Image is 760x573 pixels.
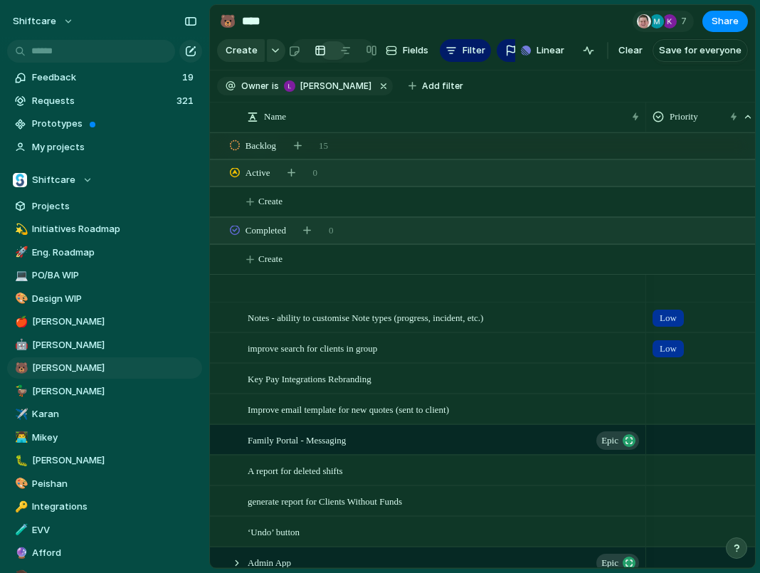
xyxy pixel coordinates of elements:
span: Clear [618,43,643,58]
button: [PERSON_NAME] [280,78,374,94]
div: 👨‍💻 [15,429,25,446]
span: Create [258,252,283,266]
span: Backlog [246,139,276,153]
div: 🐻 [15,360,25,377]
a: 🍎[PERSON_NAME] [7,311,202,332]
a: 🦆[PERSON_NAME] [7,381,202,402]
span: [PERSON_NAME] [32,361,197,375]
span: Eng. Roadmap [32,246,197,260]
span: Shiftcare [32,173,75,187]
div: 🎨 [15,290,25,307]
button: 🔮 [13,546,27,560]
span: 7 [681,14,691,28]
button: Shiftcare [7,169,202,191]
button: 🐻 [216,10,239,33]
div: 🐻 [220,11,236,31]
span: Requests [32,94,172,108]
span: PO/BA WIP [32,268,197,283]
button: 🤖 [13,338,27,352]
button: 🔑 [13,500,27,514]
span: Completed [246,224,286,238]
button: Save for everyone [653,39,748,62]
div: 💻PO/BA WIP [7,265,202,286]
span: ‘Undo’ button [248,523,300,540]
button: Group [497,39,557,62]
button: Clear [613,39,648,62]
button: 💫 [13,222,27,236]
button: 🚀 [13,246,27,260]
a: 🔑Integrations [7,496,202,517]
span: A report for deleted shifts [248,462,343,478]
a: Feedback19 [7,67,202,88]
button: Linear [515,40,570,61]
div: 💻 [15,268,25,284]
span: 0 [313,166,318,180]
button: 👨‍💻 [13,431,27,445]
span: Save for everyone [659,43,741,58]
a: 🚀Eng. Roadmap [7,242,202,263]
div: 🐛[PERSON_NAME] [7,450,202,471]
span: Family Portal - Messaging [248,431,346,448]
span: 19 [182,70,196,85]
span: Epic [601,431,618,451]
button: Create [217,39,265,62]
div: 🔮 [15,545,25,562]
button: 🍎 [13,315,27,329]
span: Prototypes [32,117,197,131]
a: 👨‍💻Mikey [7,427,202,448]
div: 🧪 [15,522,25,538]
div: 🎨Design WIP [7,288,202,310]
span: Low [660,342,677,356]
div: ✈️ [15,406,25,423]
span: Mikey [32,431,197,445]
span: Admin App [248,554,291,570]
span: Create [226,43,258,58]
a: 🎨Peishan [7,473,202,495]
span: Priority [670,110,698,124]
span: [PERSON_NAME] [32,384,197,399]
span: Karan [32,407,197,421]
span: shiftcare [13,14,56,28]
span: Design WIP [32,292,197,306]
a: My projects [7,137,202,158]
button: 🦆 [13,384,27,399]
span: [PERSON_NAME] [300,80,371,93]
span: 321 [176,94,196,108]
a: Requests321 [7,90,202,112]
div: ✈️Karan [7,404,202,425]
span: [PERSON_NAME] [32,453,197,468]
div: 🐻[PERSON_NAME] [7,357,202,379]
span: Owner [241,80,269,93]
button: ✈️ [13,407,27,421]
button: Epic [596,554,639,572]
span: Fields [403,43,428,58]
button: is [269,78,282,94]
span: 0 [329,224,334,238]
span: Peishan [32,477,197,491]
a: Projects [7,196,202,217]
button: Share [702,11,748,32]
span: EVV [32,523,197,537]
a: Prototypes [7,113,202,135]
div: 🐛 [15,453,25,469]
div: 🔮Afford [7,542,202,564]
span: Name [264,110,286,124]
div: 🚀 [15,244,25,261]
span: Projects [32,199,197,214]
div: 🔑 [15,499,25,515]
button: Fields [380,39,434,62]
span: Initiatives Roadmap [32,222,197,236]
span: Share [712,14,739,28]
span: Improve email template for new quotes (sent to client) [248,401,449,417]
span: Integrations [32,500,197,514]
div: 🦆 [15,383,25,399]
a: 🧪EVV [7,520,202,541]
span: generate report for Clients Without Funds [248,493,402,509]
div: 🤖[PERSON_NAME] [7,335,202,356]
span: Epic [601,553,618,573]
